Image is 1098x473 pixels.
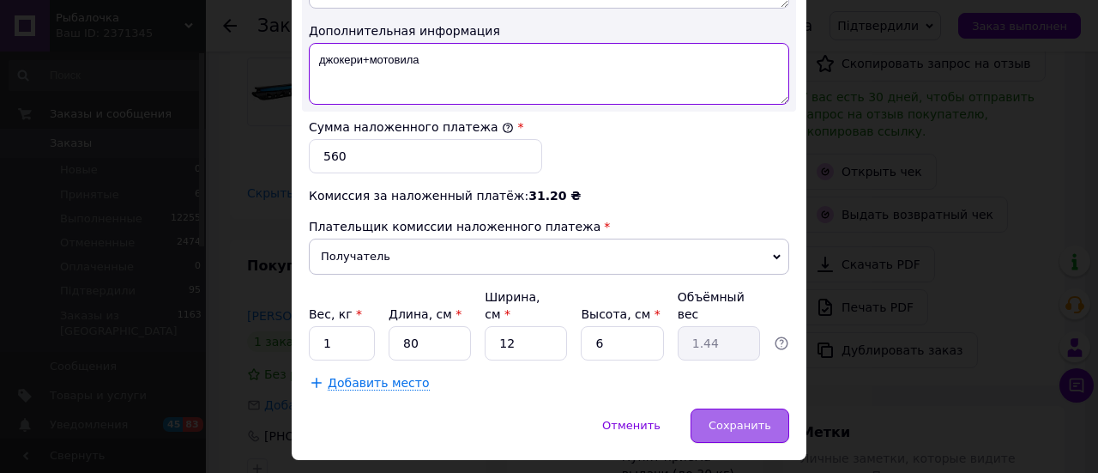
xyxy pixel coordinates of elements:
[309,120,514,134] label: Сумма наложенного платежа
[602,419,661,432] span: Отменить
[309,187,789,204] div: Комиссия за наложенный платёж:
[678,288,760,323] div: Объёмный вес
[328,376,430,391] span: Добавить место
[485,290,540,321] label: Ширина, см
[309,220,600,233] span: Плательщик комиссии наложенного платежа
[309,43,789,105] textarea: джокери+мотовила
[389,307,462,321] label: Длина, см
[581,307,660,321] label: Высота, см
[309,239,789,275] span: Получатель
[528,189,581,203] span: 31.20 ₴
[309,22,789,39] div: Дополнительная информация
[309,307,362,321] label: Вес, кг
[709,419,771,432] span: Сохранить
